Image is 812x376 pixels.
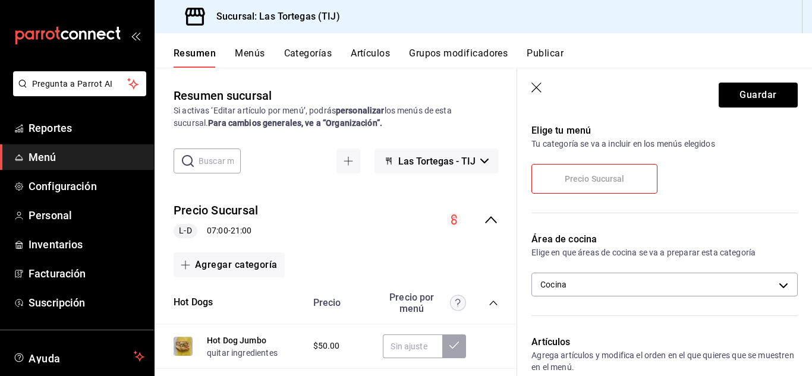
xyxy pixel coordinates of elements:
[531,232,798,247] p: Área de cocina
[29,178,144,194] span: Configuración
[174,252,285,277] button: Agregar categoría
[531,247,798,258] p: Elige en que áreas de cocina se va a preparar esta categoría
[383,334,442,358] input: Sin ajuste
[207,334,266,346] button: Hot Dog Jumbo
[174,337,193,356] img: Preview
[199,149,241,173] input: Buscar menú
[313,340,340,352] span: $50.00
[489,298,498,308] button: collapse-category-row
[29,266,144,282] span: Facturación
[29,207,144,223] span: Personal
[32,78,128,90] span: Pregunta a Parrot AI
[174,105,498,129] div: Si activas ‘Editar artículo por menú’, podrás los menús de esta sucursal.
[374,148,498,173] button: Las Tortegas - TIJ
[131,31,140,40] button: open_drawer_menu
[174,202,258,219] button: Precio Sucursal
[29,236,144,252] span: Inventarios
[409,48,508,68] button: Grupos modificadores
[155,192,517,248] div: collapse-menu-row
[8,86,146,99] a: Pregunta a Parrot AI
[29,295,144,311] span: Suscripción
[383,292,466,314] div: Precio por menú
[719,83,798,108] button: Guardar
[351,48,390,68] button: Artículos
[174,48,812,68] div: navigation tabs
[527,48,564,68] button: Publicar
[207,347,278,359] button: quitar ingredientes
[207,10,340,24] h3: Sucursal: Las Tortegas (TIJ)
[174,87,272,105] div: Resumen sucursal
[29,120,144,136] span: Reportes
[174,225,196,237] span: L-D
[565,174,625,184] span: Precio Sucursal
[29,149,144,165] span: Menú
[174,296,213,309] button: Hot Dogs
[531,124,798,138] p: Elige tu menú
[235,48,265,68] button: Menús
[174,48,216,68] button: Resumen
[29,349,129,364] span: Ayuda
[531,273,798,296] div: Cocina
[174,224,258,238] div: 07:00 - 21:00
[531,335,798,349] p: Artículos
[208,118,382,128] strong: Para cambios generales, ve a “Organización”.
[398,156,476,167] span: Las Tortegas - TIJ
[13,71,146,96] button: Pregunta a Parrot AI
[336,106,385,115] strong: personalizar
[531,349,798,373] p: Agrega artículos y modifica el orden en el que quieres que se muestren en el menú.
[531,138,798,150] p: Tu categoría se va a incluir en los menús elegidos
[284,48,332,68] button: Categorías
[301,297,377,308] div: Precio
